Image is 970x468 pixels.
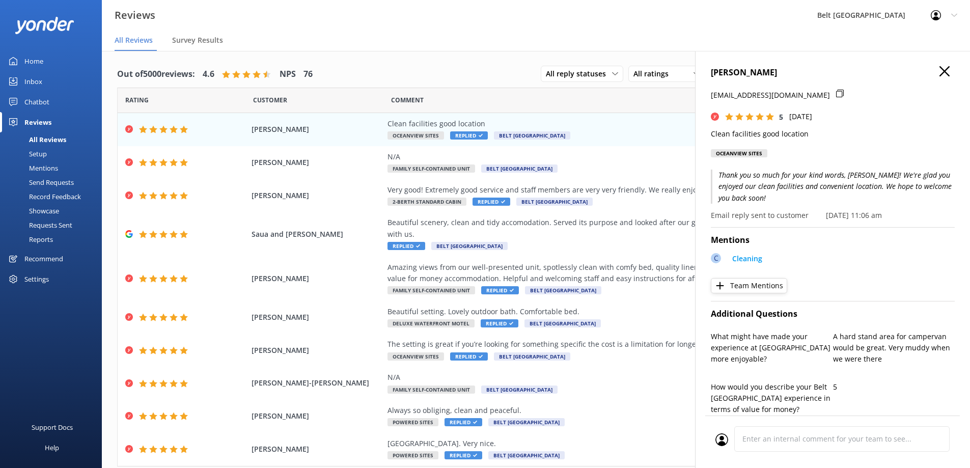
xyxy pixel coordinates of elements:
a: Mentions [6,161,102,175]
div: Support Docs [32,417,73,437]
div: [GEOGRAPHIC_DATA]. Very nice. [387,438,851,449]
span: 5 [779,112,783,122]
span: [PERSON_NAME] [252,410,383,422]
span: Family Self-Contained Unit [387,386,475,394]
span: Survey Results [172,35,223,45]
span: Belt [GEOGRAPHIC_DATA] [488,418,565,426]
div: Mentions [6,161,58,175]
span: Belt [GEOGRAPHIC_DATA] [494,352,570,361]
a: Requests Sent [6,218,102,232]
p: Email reply sent to customer [711,210,809,221]
div: Home [24,51,43,71]
div: Inbox [24,71,42,92]
span: Replied [450,131,488,140]
span: Replied [387,242,425,250]
a: Record Feedback [6,189,102,204]
span: Replied [445,418,482,426]
div: Always so obliging, clean and peaceful. [387,405,851,416]
span: Powered Sites [387,451,438,459]
span: Belt [GEOGRAPHIC_DATA] [431,242,508,250]
div: Showcase [6,204,59,218]
div: Reviews [24,112,51,132]
p: Cleaning [732,253,762,264]
h4: NPS [280,68,296,81]
span: Replied [481,286,519,294]
span: All Reviews [115,35,153,45]
span: All ratings [633,68,675,79]
div: Beautiful setting. Lovely outdoor bath. Comfortable bed. [387,306,851,317]
h4: Additional Questions [711,308,955,321]
span: Belt [GEOGRAPHIC_DATA] [481,164,558,173]
span: Belt [GEOGRAPHIC_DATA] [516,198,593,206]
span: Belt [GEOGRAPHIC_DATA] [525,286,601,294]
span: [PERSON_NAME] [252,273,383,284]
p: A hard stand area for campervan would be great. Very muddy when we were there [833,331,955,365]
img: user_profile.svg [715,433,728,446]
span: Belt [GEOGRAPHIC_DATA] [494,131,570,140]
span: Replied [450,352,488,361]
h3: Reviews [115,7,155,23]
img: yonder-white-logo.png [15,17,74,34]
div: Clean facilities good location [387,118,851,129]
div: N/A [387,372,851,383]
h4: Out of 5000 reviews: [117,68,195,81]
p: 5 [833,381,955,393]
div: Amazing views from our well-presented unit, spotlessly clean with comfy bed, quality linen, every... [387,262,851,285]
div: The setting is great if you’re looking for something specific the cost is a limitation for longer... [387,339,851,350]
span: [PERSON_NAME] [252,157,383,168]
span: Replied [445,451,482,459]
span: Replied [481,319,518,327]
button: Close [939,66,950,77]
h4: 4.6 [203,68,214,81]
p: How would you describe your Belt [GEOGRAPHIC_DATA] experience in terms of value for money? [711,381,833,416]
span: [PERSON_NAME] [252,190,383,201]
p: Thank you so much for your kind words, [PERSON_NAME]! We're glad you enjoyed our clean facilities... [711,170,955,204]
p: Clean facilities good location [711,128,955,140]
a: Setup [6,147,102,161]
a: All Reviews [6,132,102,147]
div: N/A [387,151,851,162]
span: Family Self-Contained Unit [387,164,475,173]
h4: Mentions [711,234,955,247]
span: Date [253,95,287,105]
div: Record Feedback [6,189,81,204]
a: Showcase [6,204,102,218]
a: Cleaning [727,253,762,267]
span: Belt [GEOGRAPHIC_DATA] [524,319,601,327]
a: Reports [6,232,102,246]
span: [PERSON_NAME] [252,444,383,455]
span: [PERSON_NAME] [252,124,383,135]
div: Chatbot [24,92,49,112]
p: [DATE] [789,111,812,122]
span: Question [391,95,424,105]
span: Family Self-Contained Unit [387,286,475,294]
p: [EMAIL_ADDRESS][DOMAIN_NAME] [711,90,830,101]
div: Help [45,437,59,458]
span: Belt [GEOGRAPHIC_DATA] [488,451,565,459]
div: Send Requests [6,175,74,189]
div: Very good! Extremely good service and staff members are very very friendly. We really enjoyed our... [387,184,851,196]
span: Belt [GEOGRAPHIC_DATA] [481,386,558,394]
span: [PERSON_NAME]-[PERSON_NAME] [252,377,383,389]
a: Send Requests [6,175,102,189]
span: Date [125,95,149,105]
div: All Reviews [6,132,66,147]
span: 2-Berth Standard Cabin [387,198,466,206]
span: [PERSON_NAME] [252,312,383,323]
span: Oceanview Sites [387,352,444,361]
h4: [PERSON_NAME] [711,66,955,79]
div: Requests Sent [6,218,72,232]
button: Team Mentions [711,278,787,293]
span: Oceanview Sites [387,131,444,140]
span: Powered Sites [387,418,438,426]
p: [DATE] 11:06 am [826,210,882,221]
p: What might have made your experience at [GEOGRAPHIC_DATA] more enjoyable? [711,331,833,365]
div: Recommend [24,249,63,269]
span: Saua and [PERSON_NAME] [252,229,383,240]
div: Settings [24,269,49,289]
div: Reports [6,232,53,246]
h4: 76 [303,68,313,81]
span: Replied [473,198,510,206]
div: Setup [6,147,47,161]
div: C [711,253,721,263]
